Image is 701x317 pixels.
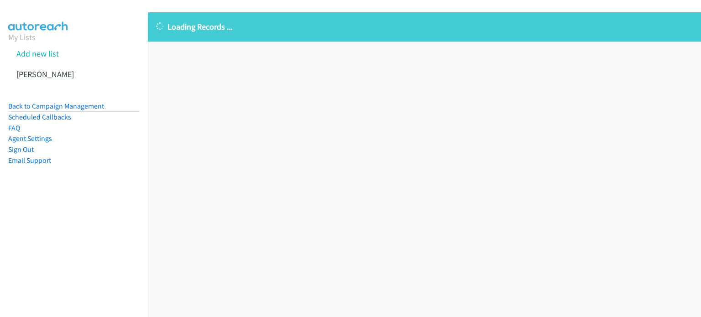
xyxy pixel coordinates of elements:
a: Scheduled Callbacks [8,113,71,121]
a: Back to Campaign Management [8,102,104,110]
a: [PERSON_NAME] [16,69,74,79]
a: My Lists [8,32,36,42]
p: Loading Records ... [156,21,693,33]
a: Agent Settings [8,134,52,143]
a: FAQ [8,124,20,132]
a: Email Support [8,156,51,165]
a: Sign Out [8,145,34,154]
a: Add new list [16,48,59,59]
